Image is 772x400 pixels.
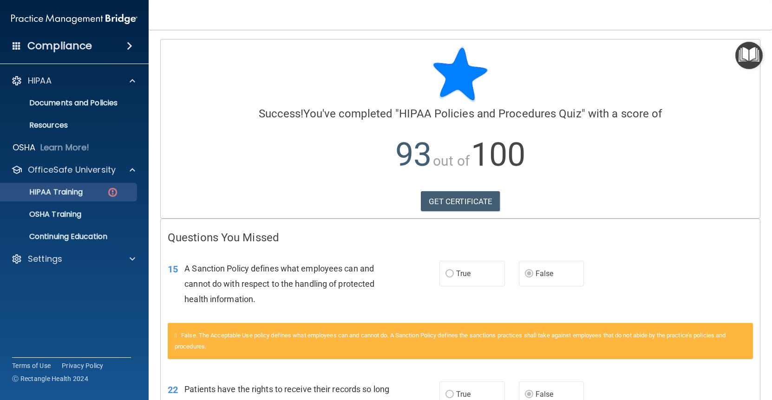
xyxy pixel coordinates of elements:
input: True [445,391,454,398]
h4: Compliance [27,39,92,52]
input: False [525,271,533,277]
input: False [525,391,533,398]
p: Settings [28,253,62,265]
p: HIPAA [28,75,52,86]
a: Settings [11,253,135,265]
p: Resources [6,121,133,130]
span: A Sanction Policy defines what employees can and cannot do with respect to the handling of protec... [184,264,374,304]
span: Ⓒ Rectangle Health 2024 [12,374,88,383]
h4: Questions You Missed [168,232,753,244]
p: OSHA Training [6,210,81,219]
span: Success! [259,107,304,120]
span: 93 [395,135,432,174]
p: Documents and Policies [6,98,133,108]
span: False [536,269,554,278]
img: blue-star-rounded.9d042014.png [432,46,488,102]
span: True [456,390,471,399]
a: HIPAA [11,75,135,86]
p: OfficeSafe University [28,164,116,175]
a: Terms of Use [12,361,51,370]
a: GET CERTIFICATE [421,191,500,212]
span: 22 [168,384,178,395]
a: OfficeSafe University [11,164,135,175]
span: HIPAA Policies and Procedures Quiz [399,107,581,120]
span: out of [433,153,470,169]
p: OSHA [13,142,36,153]
span: 100 [471,135,525,174]
h4: You've completed " " with a score of [168,108,753,120]
span: True [456,269,471,278]
a: Privacy Policy [62,361,104,370]
p: Learn More! [40,142,90,153]
p: HIPAA Training [6,187,83,197]
span: False [536,390,554,399]
img: danger-circle.6113f641.png [107,187,118,198]
p: Continuing Education [6,232,133,241]
img: PMB logo [11,10,137,28]
button: Open Resource Center [735,42,763,69]
span: False. The Acceptable Use policy defines what employees can and cannot do. A Sanction Policy defi... [175,332,726,350]
input: True [445,271,454,277]
span: 15 [168,264,178,275]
